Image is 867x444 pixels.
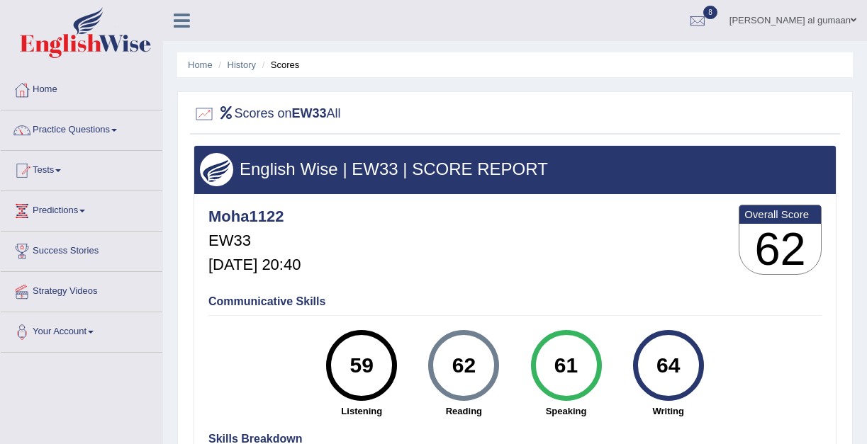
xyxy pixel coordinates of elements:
strong: Listening [318,404,405,418]
a: Predictions [1,191,162,227]
a: Home [188,59,213,70]
h3: 62 [739,224,821,275]
h5: EW33 [208,232,301,249]
img: wings.png [200,153,233,186]
div: 64 [642,336,694,395]
a: History [228,59,256,70]
strong: Speaking [522,404,610,418]
h3: English Wise | EW33 | SCORE REPORT [200,160,830,178]
h4: Moha1122 [208,208,301,225]
div: 62 [438,336,490,395]
div: 61 [540,336,592,395]
span: 8 [703,6,717,19]
strong: Reading [420,404,508,418]
b: EW33 [292,106,327,120]
a: Home [1,70,162,106]
h4: Communicative Skills [208,295,822,308]
a: Practice Questions [1,110,162,146]
a: Your Account [1,312,162,348]
a: Success Stories [1,232,162,267]
li: Scores [259,58,300,72]
h5: [DATE] 20:40 [208,256,301,273]
b: Overall Score [744,208,816,220]
a: Strategy Videos [1,272,162,307]
strong: Writing [625,404,712,418]
h2: Scores on All [194,103,341,125]
a: Tests [1,151,162,186]
div: 59 [336,336,388,395]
